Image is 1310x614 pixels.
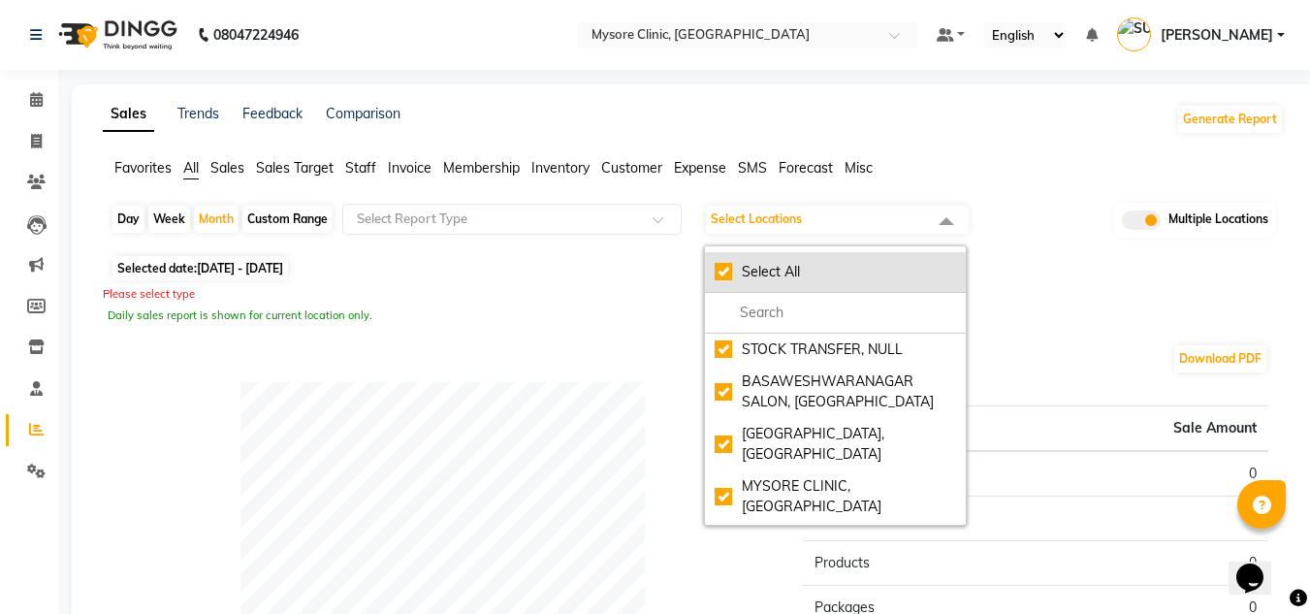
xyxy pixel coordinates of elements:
span: Expense [674,159,726,177]
span: Invoice [388,159,431,177]
img: logo [49,8,182,62]
span: Selected date: [112,256,288,280]
td: 0 [1036,541,1268,586]
div: Custom Range [242,206,333,233]
span: Customer [601,159,662,177]
div: Please select type [103,286,1284,303]
div: Month [194,206,239,233]
a: Sales [103,97,154,132]
div: MYSORE CLINIC, [GEOGRAPHIC_DATA] [715,476,956,517]
img: SUJAY [1117,17,1151,51]
td: 0 [1036,497,1268,541]
span: Multiple Locations [1168,210,1268,230]
iframe: chat widget [1229,536,1291,595]
span: Sales [210,159,244,177]
div: Day [112,206,144,233]
div: [GEOGRAPHIC_DATA], [GEOGRAPHIC_DATA] [715,424,956,465]
button: Download PDF [1174,345,1266,372]
span: Inventory [531,159,590,177]
span: [DATE] - [DATE] [197,261,283,275]
a: Comparison [326,105,400,122]
span: Staff [345,159,376,177]
div: Select All [715,262,956,282]
span: Select Locations [711,211,802,226]
span: [PERSON_NAME] [1161,25,1273,46]
div: Daily sales report is shown for current location only. [108,307,1279,324]
th: Sale Amount [1036,406,1268,452]
b: 08047224946 [213,8,299,62]
span: All [183,159,199,177]
span: Favorites [114,159,172,177]
a: Trends [177,105,219,122]
span: Membership [443,159,520,177]
a: Feedback [242,105,303,122]
td: Products [803,541,1036,586]
input: multiselect-search [715,303,956,323]
div: Week [148,206,190,233]
span: Misc [845,159,873,177]
button: Generate Report [1178,106,1282,133]
div: BASAWESHWARANAGAR SALON, [GEOGRAPHIC_DATA] [715,372,956,412]
span: SMS [738,159,767,177]
td: 0 [1036,451,1268,497]
span: Sales Target [256,159,334,177]
div: STOCK TRANSFER, NULL [715,339,956,360]
span: Forecast [779,159,833,177]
